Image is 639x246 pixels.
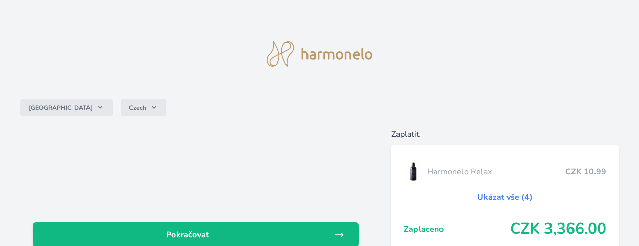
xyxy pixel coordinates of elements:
span: Harmonelo Relax [427,166,565,178]
span: CZK 10.99 [565,166,606,178]
span: Pokračovat [41,229,334,241]
img: CLEAN_RELAX_se_stinem_x-lo.jpg [404,159,423,184]
button: Czech [121,99,166,116]
span: Czech [129,104,146,112]
button: [GEOGRAPHIC_DATA] [20,99,113,116]
span: [GEOGRAPHIC_DATA] [29,104,93,112]
a: Ukázat vše (4) [477,191,533,203]
span: CZK 3,366.00 [510,220,606,238]
span: Zaplaceno [404,223,510,235]
img: logo.svg [267,41,373,67]
h6: Zaplatit [391,128,619,140]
